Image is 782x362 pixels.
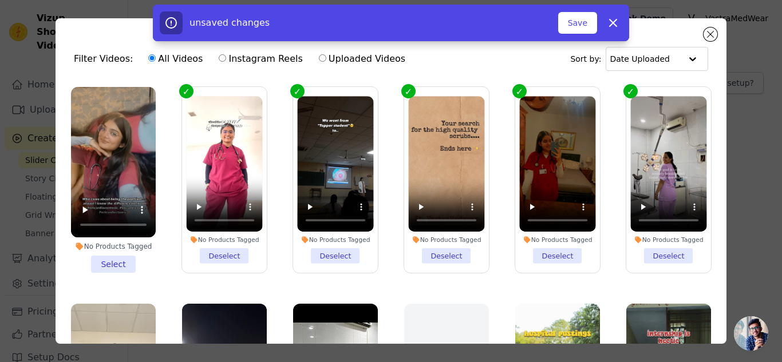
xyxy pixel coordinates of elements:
[148,51,203,66] label: All Videos
[408,236,484,244] div: No Products Tagged
[570,47,708,71] div: Sort by:
[630,236,706,244] div: No Products Tagged
[318,51,406,66] label: Uploaded Videos
[297,236,373,244] div: No Products Tagged
[189,17,270,28] span: unsaved changes
[558,12,597,34] button: Save
[218,51,303,66] label: Instagram Reels
[74,46,412,72] div: Filter Videos:
[519,236,595,244] div: No Products Tagged
[71,242,156,251] div: No Products Tagged
[734,316,768,351] a: Open chat
[186,236,262,244] div: No Products Tagged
